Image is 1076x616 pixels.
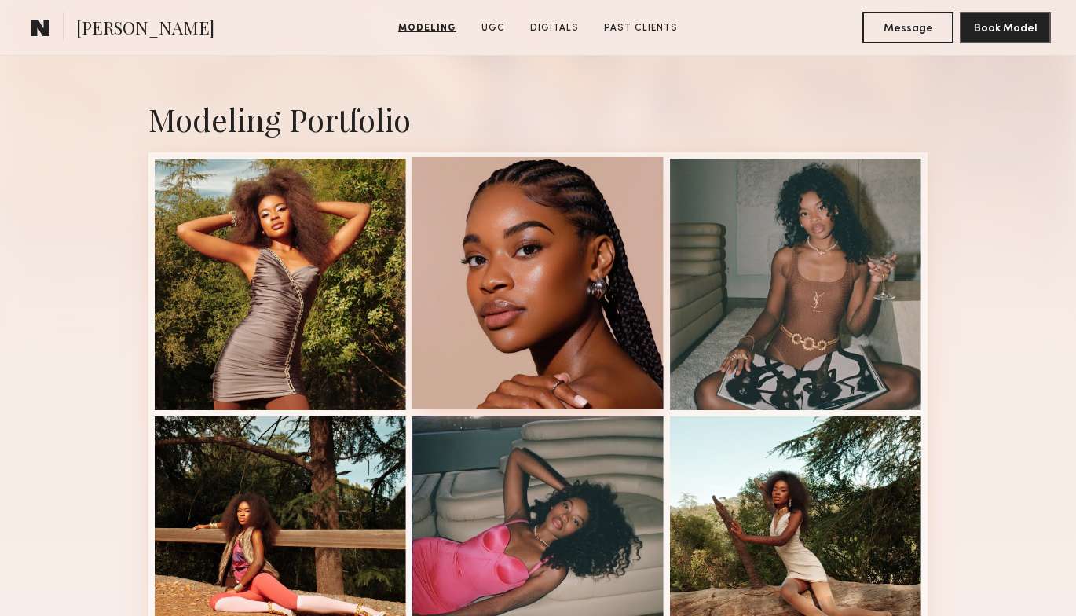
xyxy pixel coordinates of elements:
a: Digitals [524,21,585,35]
button: Book Model [960,12,1051,43]
a: UGC [475,21,511,35]
a: Past Clients [598,21,684,35]
div: Modeling Portfolio [148,98,928,140]
button: Message [862,12,953,43]
span: [PERSON_NAME] [76,16,214,43]
a: Book Model [960,20,1051,34]
a: Modeling [392,21,463,35]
